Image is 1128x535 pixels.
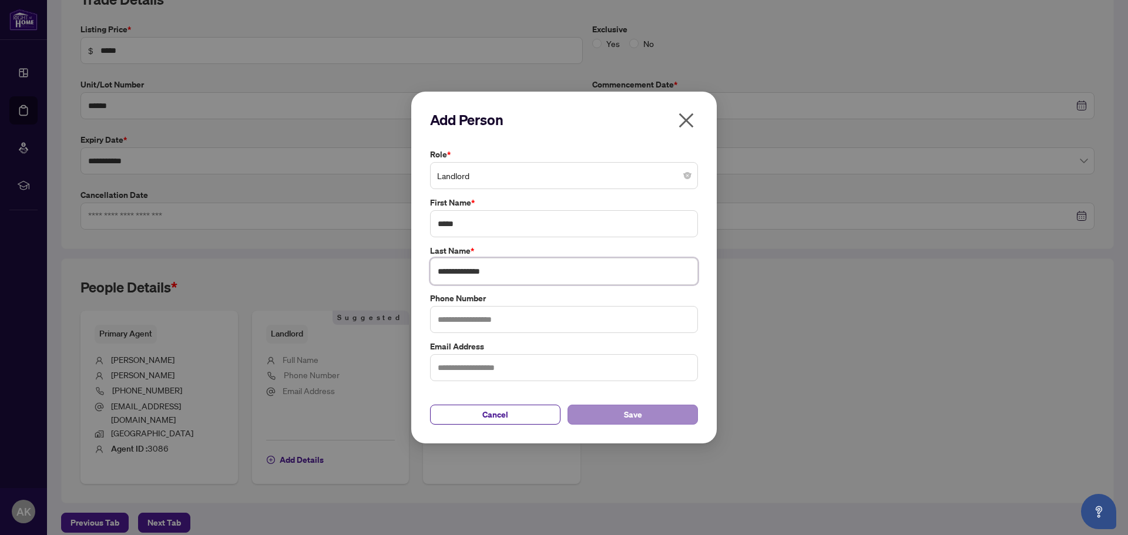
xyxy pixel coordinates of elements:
button: Cancel [430,405,560,425]
label: Last Name [430,244,698,257]
span: close [677,111,696,130]
label: Role [430,148,698,161]
span: close-circle [684,172,691,179]
button: Open asap [1081,494,1116,529]
label: Phone Number [430,292,698,305]
label: Email Address [430,340,698,353]
span: Save [624,405,642,424]
span: Cancel [482,405,508,424]
span: Landlord [437,164,691,187]
h2: Add Person [430,110,698,129]
label: First Name [430,196,698,209]
button: Save [568,405,698,425]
